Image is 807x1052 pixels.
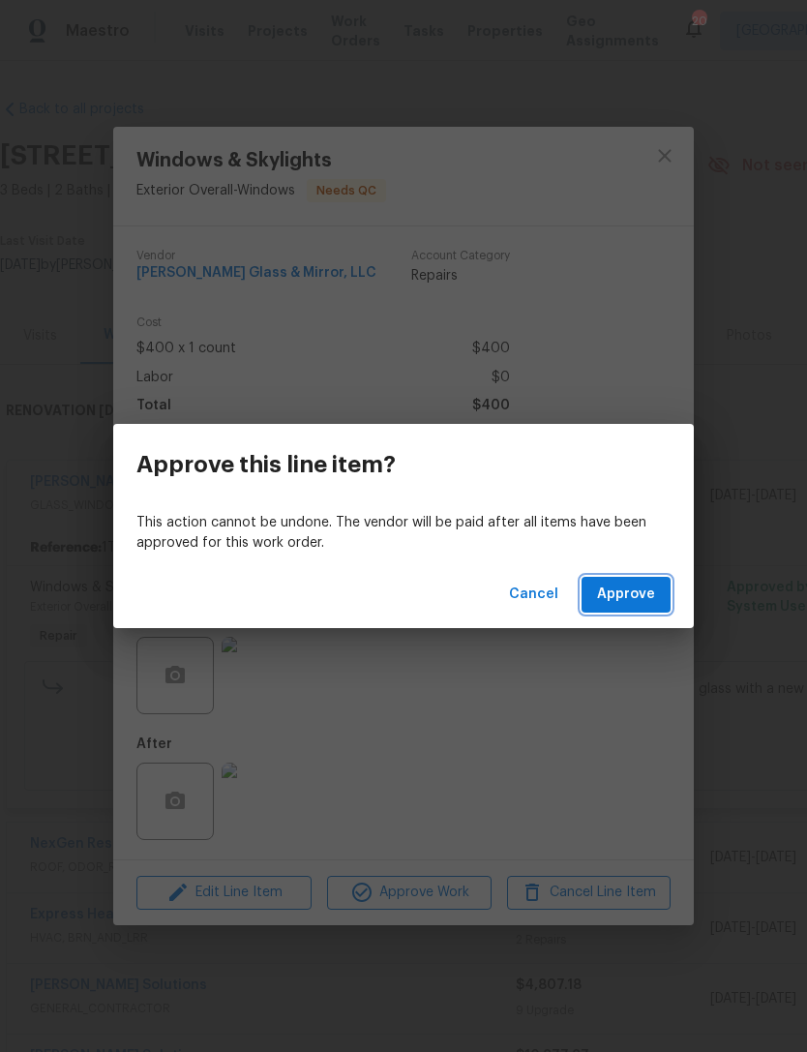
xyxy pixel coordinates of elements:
button: Approve [582,577,671,613]
p: This action cannot be undone. The vendor will be paid after all items have been approved for this... [136,513,671,554]
span: Approve [597,583,655,607]
button: Cancel [501,577,566,613]
span: Cancel [509,583,558,607]
h3: Approve this line item? [136,451,396,478]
